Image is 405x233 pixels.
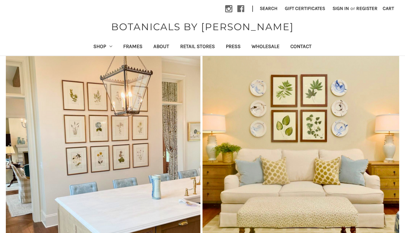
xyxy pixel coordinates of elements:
[88,39,118,56] a: Shop
[108,20,297,34] a: BOTANICALS BY [PERSON_NAME]
[220,39,246,56] a: Press
[350,5,356,12] span: or
[383,5,394,11] span: Cart
[246,39,285,56] a: Wholesale
[249,3,256,14] li: |
[175,39,220,56] a: Retail Stores
[118,39,148,56] a: Frames
[148,39,175,56] a: About
[285,39,317,56] a: Contact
